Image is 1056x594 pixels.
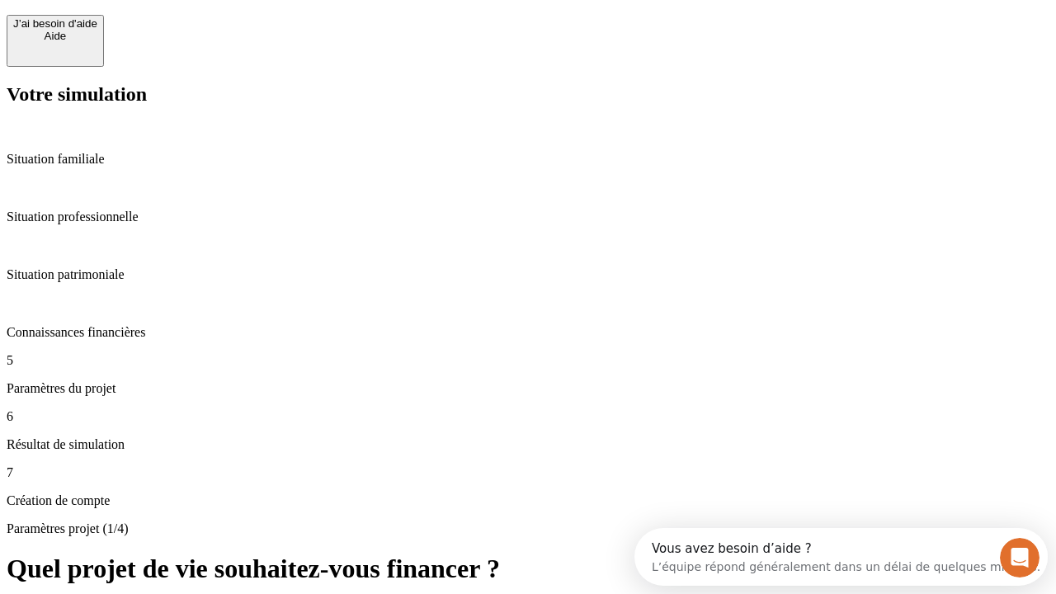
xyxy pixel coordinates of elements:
[17,14,406,27] div: Vous avez besoin d’aide ?
[7,325,1049,340] p: Connaissances financières
[7,521,1049,536] p: Paramètres projet (1/4)
[7,7,455,52] div: Ouvrir le Messenger Intercom
[7,83,1049,106] h2: Votre simulation
[7,465,1049,480] p: 7
[1000,538,1039,577] iframe: Intercom live chat
[634,528,1048,586] iframe: Intercom live chat discovery launcher
[7,152,1049,167] p: Situation familiale
[7,353,1049,368] p: 5
[7,554,1049,584] h1: Quel projet de vie souhaitez-vous financer ?
[7,210,1049,224] p: Situation professionnelle
[7,493,1049,508] p: Création de compte
[13,30,97,42] div: Aide
[7,381,1049,396] p: Paramètres du projet
[7,437,1049,452] p: Résultat de simulation
[17,27,406,45] div: L’équipe répond généralement dans un délai de quelques minutes.
[7,409,1049,424] p: 6
[7,15,104,67] button: J’ai besoin d'aideAide
[13,17,97,30] div: J’ai besoin d'aide
[7,267,1049,282] p: Situation patrimoniale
